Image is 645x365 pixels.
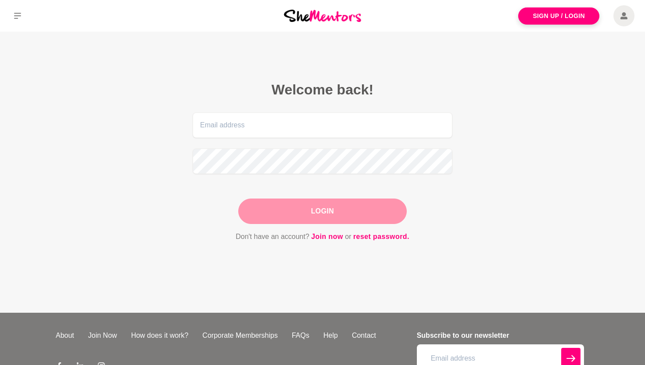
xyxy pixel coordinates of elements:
[193,81,452,98] h2: Welcome back!
[518,7,599,25] a: Sign Up / Login
[193,231,452,242] p: Don't have an account? or
[49,330,81,341] a: About
[284,10,361,22] img: She Mentors Logo
[311,231,343,242] a: Join now
[316,330,345,341] a: Help
[285,330,316,341] a: FAQs
[345,330,383,341] a: Contact
[195,330,285,341] a: Corporate Memberships
[193,112,452,138] input: Email address
[124,330,196,341] a: How does it work?
[81,330,124,341] a: Join Now
[353,231,409,242] a: reset password.
[417,330,584,341] h4: Subscribe to our newsletter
